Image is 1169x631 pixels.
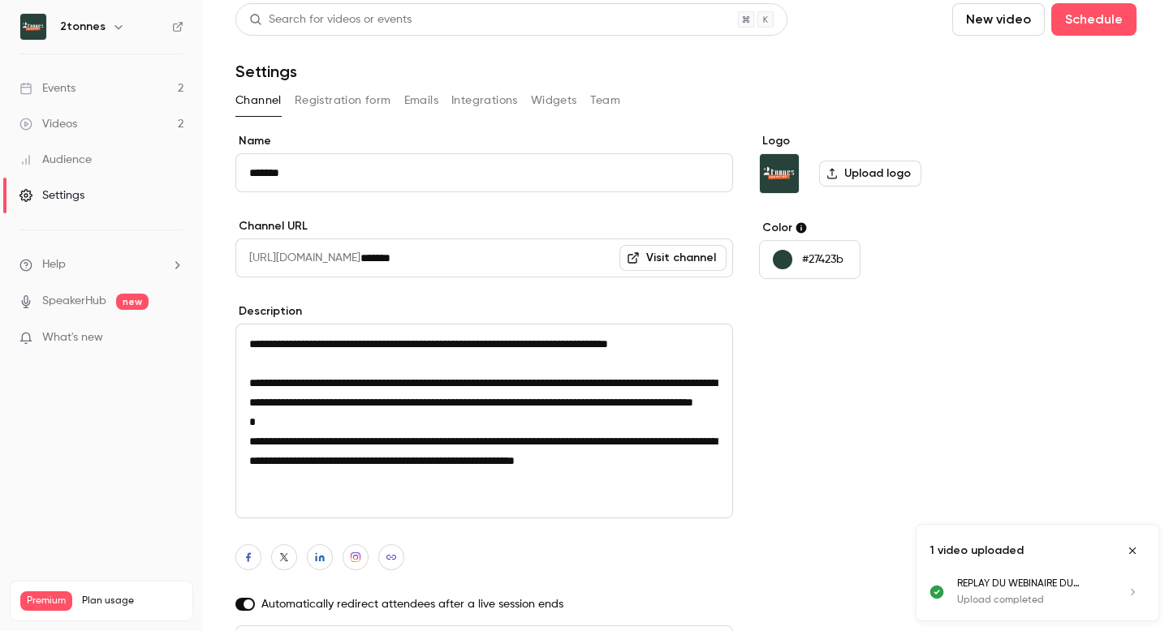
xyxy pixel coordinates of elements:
label: Upload logo [819,161,921,187]
div: Videos [19,116,77,132]
iframe: Noticeable Trigger [164,331,183,346]
button: Channel [235,88,282,114]
section: Logo [759,133,1008,194]
ul: Uploads list [917,577,1158,620]
button: Schedule [1051,3,1137,36]
a: Visit channel [619,245,727,271]
img: 2tonnes [760,154,799,193]
p: #27423b [802,251,843,268]
button: #27423b [759,240,861,279]
span: new [116,294,149,310]
h1: Settings [235,62,297,81]
button: Team [590,88,621,114]
div: Settings [19,187,84,204]
button: Registration form [295,88,391,114]
span: Premium [20,591,72,611]
a: SpeakerHub [42,293,106,310]
button: Emails [404,88,438,114]
img: 2tonnes [20,14,46,40]
p: Upload completed [957,593,1106,607]
label: Description [235,303,733,320]
label: Channel URL [235,218,733,234]
div: Audience [19,152,92,168]
label: Automatically redirect attendees after a live session ends [235,596,733,612]
label: Name [235,133,733,149]
button: Widgets [531,88,577,114]
button: Integrations [451,88,518,114]
button: Close uploads list [1119,538,1145,564]
button: New video [952,3,1045,36]
div: Search for videos or events [249,11,412,28]
span: [URL][DOMAIN_NAME] [235,238,360,277]
span: What's new [42,329,103,346]
label: Logo [759,133,1008,149]
li: help-dropdown-opener [19,256,183,273]
span: Plan usage [82,595,183,607]
p: REPLAY DU WEBINAIRE DU MERCREDI 25 JUIN 2025 AVEC [PERSON_NAME] [957,577,1106,591]
p: 1 video uploaded [930,543,1024,559]
a: REPLAY DU WEBINAIRE DU MERCREDI 25 JUIN 2025 AVEC [PERSON_NAME]Upload completed [957,577,1145,607]
label: Color [759,220,1008,236]
h6: 2tonnes [60,19,106,35]
div: Events [19,80,75,97]
span: Help [42,256,66,273]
